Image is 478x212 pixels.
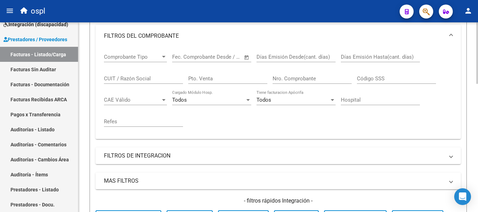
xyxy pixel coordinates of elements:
[104,54,161,60] span: Comprobante Tipo
[104,152,444,160] mat-panel-title: FILTROS DE INTEGRACION
[104,177,444,185] mat-panel-title: MAS FILTROS
[104,97,161,103] span: CAE Válido
[256,97,271,103] span: Todos
[454,188,471,205] div: Open Intercom Messenger
[96,197,461,205] h4: - filtros rápidos Integración -
[96,147,461,164] mat-expansion-panel-header: FILTROS DE INTEGRACION
[207,54,241,60] input: Fecha fin
[172,97,187,103] span: Todos
[243,53,251,61] button: Open calendar
[96,25,461,47] mat-expansion-panel-header: FILTROS DEL COMPROBANTE
[6,7,14,15] mat-icon: menu
[464,7,472,15] mat-icon: person
[172,54,201,60] input: Fecha inicio
[96,47,461,139] div: FILTROS DEL COMPROBANTE
[96,173,461,189] mat-expansion-panel-header: MAS FILTROS
[31,3,45,19] span: ospl
[104,32,444,40] mat-panel-title: FILTROS DEL COMPROBANTE
[3,36,67,43] span: Prestadores / Proveedores
[3,21,68,28] span: Integración (discapacidad)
